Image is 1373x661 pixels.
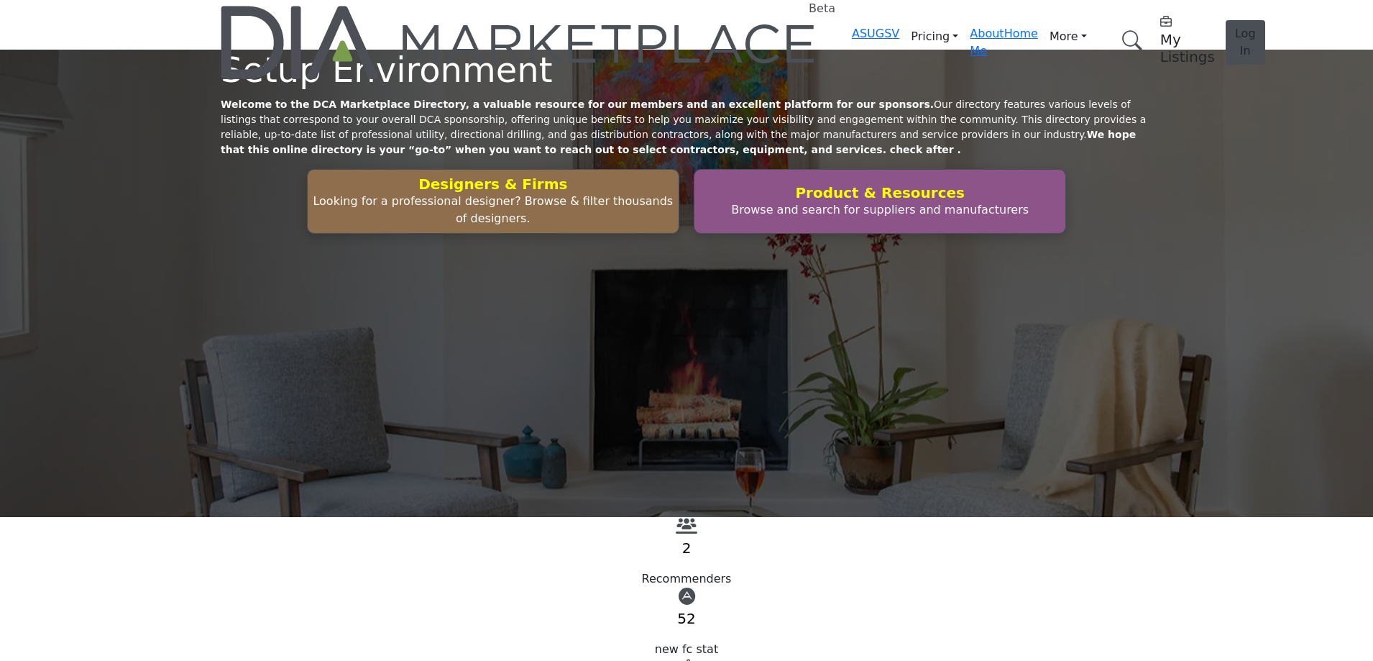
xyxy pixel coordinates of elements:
a: About Me [970,27,1004,58]
a: More [1038,25,1098,48]
strong: Welcome to the DCA Marketplace Directory, a valuable resource for our members and an excellent pl... [221,99,934,110]
button: Designers & Firms Looking for a professional designer? Browse & filter thousands of designers. [307,169,679,234]
h2: Designers & Firms [312,175,674,193]
a: Search [1107,22,1152,60]
button: Log In [1226,20,1265,65]
a: Pricing [899,25,970,48]
button: Product & Resources Browse and search for suppliers and manufacturers [694,169,1066,234]
a: ASUGSV [852,27,899,40]
p: Our directory features various levels of listings that correspond to your overall DCA sponsorship... [221,97,1152,158]
span: Log In [1235,27,1256,58]
a: View Recommenders [676,521,697,535]
a: Beta [221,6,817,79]
h2: Product & Resources [699,184,1061,201]
p: Looking for a professional designer? Browse & filter thousands of designers. [312,193,674,227]
div: Recommenders [221,570,1152,588]
a: 52 [677,610,695,627]
div: new fc stat [221,641,1152,658]
a: 2 [682,539,692,557]
p: Browse and search for suppliers and manufacturers [699,201,1061,219]
strong: We hope that this online directory is your “go-to” when you want to reach out to select contracto... [221,129,1136,155]
a: Home [1004,27,1038,40]
div: My Listings [1160,14,1215,65]
img: Site Logo [221,6,817,79]
h5: My Listings [1160,31,1215,65]
h6: Beta [809,1,835,15]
